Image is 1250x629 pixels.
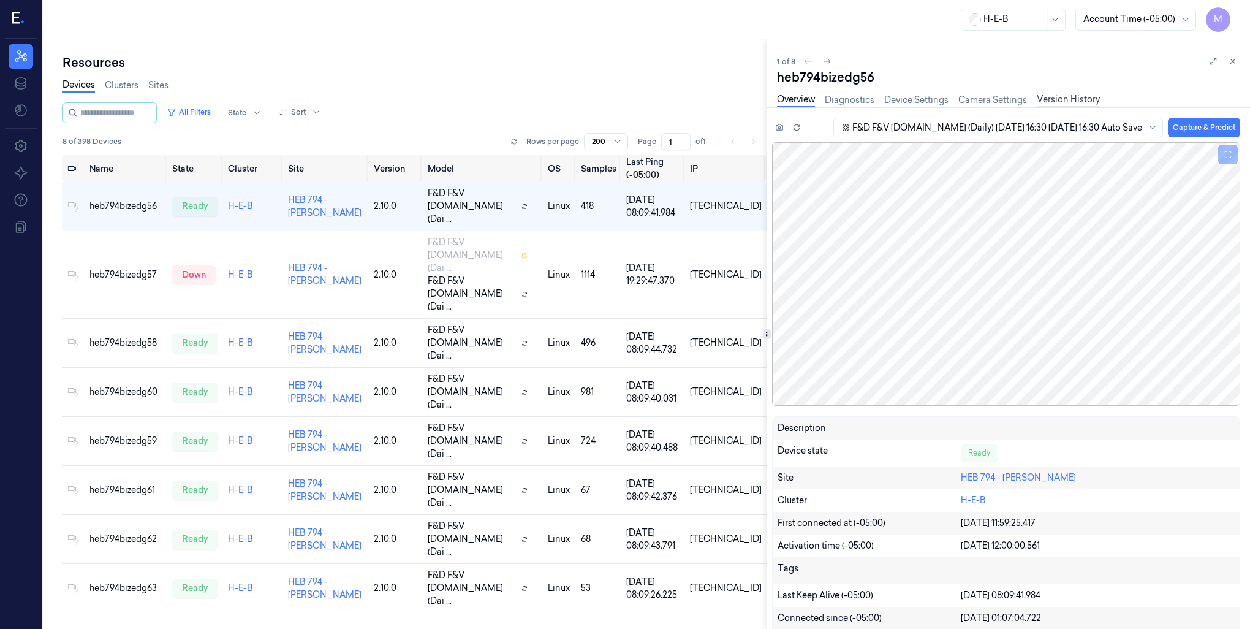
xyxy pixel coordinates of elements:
th: Last Ping (-05:00) [621,155,685,182]
div: heb794bizedg56 [777,69,1240,86]
div: heb794bizedg63 [89,582,162,595]
a: H-E-B [228,200,253,212]
a: H-E-B [228,533,253,544]
div: [DATE] 08:09:40.488 [626,429,680,454]
a: Clusters [105,79,138,92]
div: ready [172,530,218,549]
span: Page [638,136,656,147]
a: Diagnostics [825,94,874,107]
div: [DATE] 11:59:25.417 [961,517,1235,530]
th: Site [283,155,369,182]
div: 2.10.0 [374,200,418,213]
span: F&D F&V [DOMAIN_NAME] (Dai ... [428,324,517,362]
a: Overview [777,93,815,107]
div: ready [172,334,218,353]
nav: pagination [725,133,762,150]
div: Cluster [778,494,960,507]
th: Samples [576,155,621,182]
span: 1 of 8 [777,56,795,67]
div: heb794bizedg57 [89,269,162,281]
div: First connected at (-05:00) [778,517,960,530]
span: F&D F&V [DOMAIN_NAME] (Dai ... [428,569,517,608]
a: H-E-B [228,386,253,397]
th: State [167,155,223,182]
div: 2.10.0 [374,435,418,448]
p: linux [548,200,572,213]
div: heb794bizedg62 [89,533,162,546]
div: heb794bizedg61 [89,484,162,497]
div: [TECHNICAL_ID] [690,386,762,398]
div: [TECHNICAL_ID] [690,200,762,213]
div: Resources [63,54,767,71]
div: [DATE] 08:09:41.984 [961,589,1235,602]
div: [DATE] 19:29:47.370 [626,262,680,288]
p: Rows per page [526,136,579,147]
a: HEB 794 - [PERSON_NAME] [288,262,362,286]
div: ready [172,579,218,598]
div: ready [172,481,218,500]
div: ready [172,197,218,216]
div: [DATE] 08:09:42.376 [626,478,680,503]
div: 2.10.0 [374,269,418,281]
th: Cluster [223,155,283,182]
div: Description [778,422,960,435]
div: Last Keep Alive (-05:00) [778,589,960,602]
div: Connected since (-05:00) [778,612,960,625]
a: Sites [148,79,169,92]
div: 2.10.0 [374,582,418,595]
div: [DATE] 08:09:43.791 [626,527,680,552]
span: [DATE] 12:00:00.561 [961,540,1040,551]
div: [TECHNICAL_ID] [690,435,762,448]
div: 53 [581,582,616,595]
div: [TECHNICAL_ID] [690,533,762,546]
a: HEB 794 - [PERSON_NAME] [288,478,362,502]
div: [TECHNICAL_ID] [690,269,762,281]
span: F&D F&V [DOMAIN_NAME] (Dai ... [428,471,517,509]
div: down [172,265,216,284]
div: heb794bizedg56 [89,200,162,213]
div: [TECHNICAL_ID] [690,582,762,595]
p: linux [548,484,572,497]
div: heb794bizedg58 [89,337,162,349]
a: HEB 794 - [PERSON_NAME] [288,331,362,355]
span: F&D F&V [DOMAIN_NAME] (Dai ... [428,187,517,226]
div: 981 [581,386,616,398]
div: 724 [581,435,616,448]
span: of 1 [695,136,715,147]
a: H-E-B [228,484,253,495]
a: H-E-B [228,337,253,348]
div: [DATE] 08:09:44.732 [626,330,680,356]
div: 67 [581,484,616,497]
div: heb794bizedg60 [89,386,162,398]
p: linux [548,435,572,448]
span: F&D F&V [DOMAIN_NAME] (Dai ... [428,275,517,313]
div: ready [172,432,218,451]
span: F&D F&V [DOMAIN_NAME] (Dai ... [428,236,517,275]
div: 68 [581,533,616,546]
a: HEB 794 - [PERSON_NAME] [288,194,362,218]
div: 1114 [581,269,616,281]
div: [TECHNICAL_ID] [690,337,762,349]
th: OS [543,155,577,182]
a: Device Settings [884,94,949,107]
div: Tags [778,562,960,579]
div: heb794bizedg59 [89,435,162,448]
span: F&D F&V [DOMAIN_NAME] (Dai ... [428,373,517,411]
span: F&D F&V [DOMAIN_NAME] (Dai ... [428,422,517,460]
a: Camera Settings [958,94,1027,107]
span: F&D F&V [DOMAIN_NAME] (Dai ... [428,520,517,558]
div: [DATE] 08:09:26.225 [626,576,680,601]
th: Model [423,155,543,182]
a: HEB 794 - [PERSON_NAME] [961,472,1076,483]
div: [TECHNICAL_ID] [690,484,762,497]
div: 496 [581,337,616,349]
div: Activation time (-05:00) [778,539,960,552]
p: linux [548,582,572,595]
p: linux [548,337,572,349]
div: ready [172,383,218,402]
th: IP [685,155,767,182]
a: HEB 794 - [PERSON_NAME] [288,380,362,404]
div: 2.10.0 [374,386,418,398]
div: [DATE] 08:09:41.984 [626,194,680,219]
div: [DATE] 01:07:04.722 [961,612,1235,625]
